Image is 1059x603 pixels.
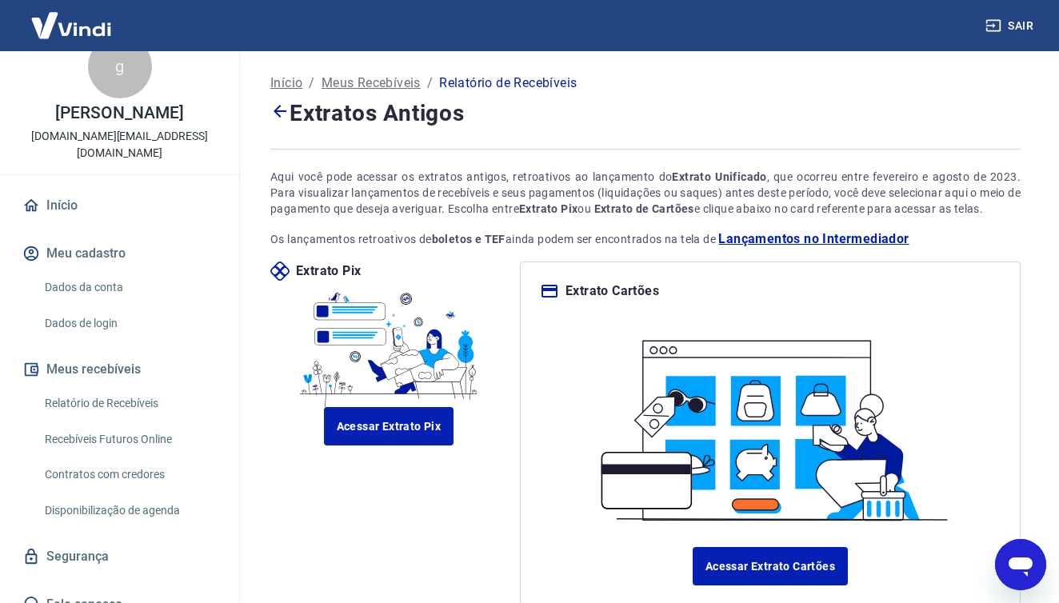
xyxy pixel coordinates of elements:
[38,494,220,527] a: Disponibilização de agenda
[19,188,220,223] a: Início
[19,1,123,50] img: Vindi
[294,281,484,407] img: ilustrapix.38d2ed8fdf785898d64e9b5bf3a9451d.svg
[88,34,152,98] div: g
[38,307,220,340] a: Dados de login
[19,236,220,271] button: Meu cadastro
[38,458,220,491] a: Contratos com credores
[693,547,848,585] a: Acessar Extrato Cartões
[718,230,909,249] a: Lançamentos no Intermediador
[55,105,183,122] p: [PERSON_NAME]
[38,423,220,456] a: Recebíveis Futuros Online
[270,74,302,93] a: Início
[586,320,955,528] img: ilustracard.1447bf24807628a904eb562bb34ea6f9.svg
[427,74,433,93] p: /
[672,170,766,183] strong: Extrato Unificado
[13,128,226,162] p: [DOMAIN_NAME][EMAIL_ADDRESS][DOMAIN_NAME]
[270,230,1021,249] p: Os lançamentos retroativos de ainda podem ser encontrados na tela de
[296,262,361,281] p: Extrato Pix
[19,539,220,574] a: Segurança
[322,74,421,93] a: Meus Recebíveis
[565,282,659,301] p: Extrato Cartões
[995,539,1046,590] iframe: Botão para abrir a janela de mensagens
[432,233,506,246] strong: boletos e TEF
[439,74,577,93] p: Relatório de Recebíveis
[982,11,1040,41] button: Sair
[594,202,694,215] strong: Extrato de Cartões
[324,407,454,445] a: Acessar Extrato Pix
[519,202,577,215] strong: Extrato Pix
[270,96,1021,130] h4: Extratos Antigos
[38,387,220,420] a: Relatório de Recebíveis
[309,74,314,93] p: /
[38,271,220,304] a: Dados da conta
[19,352,220,387] button: Meus recebíveis
[270,169,1021,217] div: Aqui você pode acessar os extratos antigos, retroativos ao lançamento do , que ocorreu entre feve...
